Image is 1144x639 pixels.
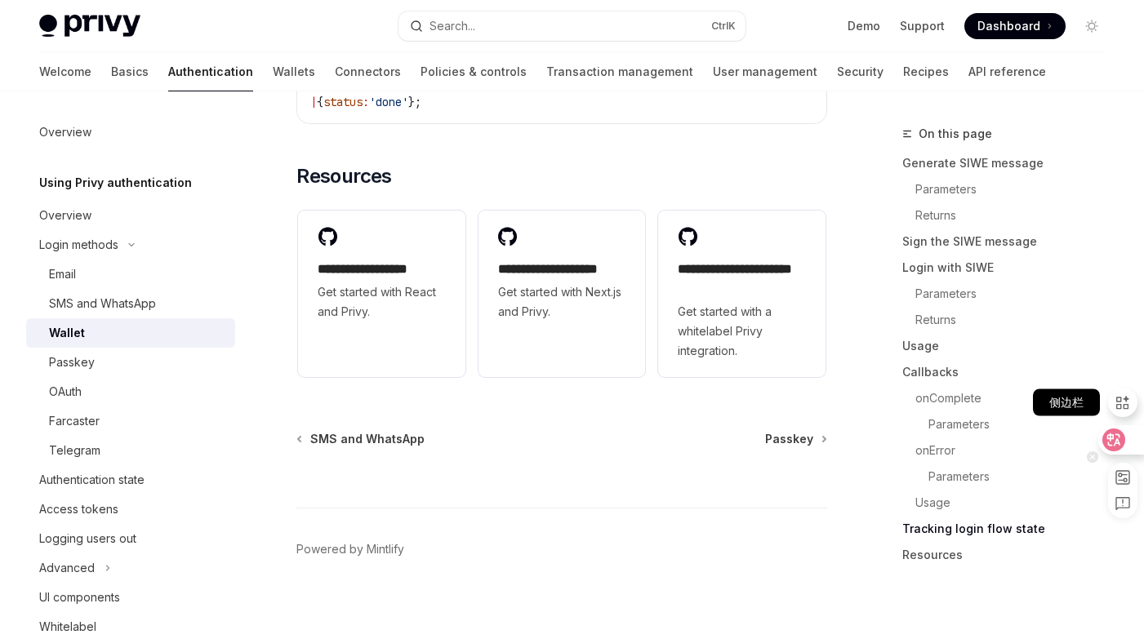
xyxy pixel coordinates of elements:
div: Passkey [49,353,95,372]
a: Usage [902,333,1118,359]
a: Email [26,260,235,289]
a: User management [713,52,817,91]
div: Logging users out [39,529,136,548]
h5: Using Privy authentication [39,173,192,193]
span: Get started with a whitelabel Privy integration. [678,302,806,361]
a: Generate SIWE message [902,150,1118,176]
a: Callbacks [902,359,1118,385]
img: light logo [39,15,140,38]
a: Policies & controls [421,52,527,91]
a: API reference [968,52,1046,91]
span: Dashboard [977,18,1040,34]
span: Get started with React and Privy. [318,282,446,322]
a: Tracking login flow state [902,516,1118,542]
span: | [310,95,317,109]
a: Usage [902,490,1118,516]
a: Returns [902,202,1118,229]
a: Transaction management [546,52,693,91]
span: Passkey [765,431,813,447]
a: Overview [26,118,235,147]
a: Parameters [902,411,1118,437]
a: Passkey [765,431,826,447]
a: Basics [111,52,149,91]
a: Parameters [902,464,1118,490]
div: Wallet [49,323,85,343]
span: status [323,95,363,109]
button: Toggle dark mode [1079,13,1105,39]
a: Returns [902,307,1118,333]
a: Telegram [26,436,235,465]
a: Powered by Mintlify [296,541,404,557]
a: Welcome [39,52,91,91]
a: Parameters [902,281,1118,307]
span: 'done' [369,95,408,109]
a: Resources [902,542,1118,568]
div: Search... [430,16,475,36]
a: onError [902,437,1118,464]
a: Parameters [902,176,1118,202]
span: Ctrl K [711,20,736,33]
a: Access tokens [26,495,235,524]
a: Recipes [903,52,949,91]
div: UI components [39,588,120,607]
a: Dashboard [964,13,1066,39]
a: Passkey [26,348,235,377]
span: : [363,95,369,109]
div: SMS and WhatsApp [49,294,156,313]
div: Whitelabel [39,617,96,637]
div: Telegram [49,441,100,460]
a: Sign the SIWE message [902,229,1118,255]
a: Logging users out [26,524,235,553]
button: Toggle Advanced section [26,553,235,583]
a: OAuth [26,377,235,406]
div: Advanced [39,558,95,578]
a: Farcaster [26,406,235,436]
div: OAuth [49,382,82,402]
a: Connectors [335,52,401,91]
a: SMS and WhatsApp [298,431,425,447]
div: Farcaster [49,411,100,431]
span: Resources [296,163,392,189]
span: SMS and WhatsApp [310,431,425,447]
a: Security [837,52,884,91]
span: }; [408,95,421,109]
div: Overview [39,122,91,142]
a: Authentication state [26,465,235,495]
a: Login with SIWE [902,255,1118,281]
button: Open search [398,11,745,41]
span: On this page [919,124,992,144]
a: Authentication [168,52,253,91]
button: Toggle Login methods section [26,230,235,260]
div: Authentication state [39,470,145,490]
a: Wallet [26,318,235,348]
span: { [317,95,323,109]
div: Email [49,264,76,284]
a: onComplete [902,385,1118,411]
a: Support [900,18,945,34]
div: Login methods [39,235,118,255]
span: Get started with Next.js and Privy. [498,282,626,322]
a: SMS and WhatsApp [26,289,235,318]
a: Demo [848,18,880,34]
div: Overview [39,206,91,225]
div: Access tokens [39,499,118,519]
a: Overview [26,201,235,230]
a: UI components [26,583,235,612]
a: Wallets [273,52,315,91]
